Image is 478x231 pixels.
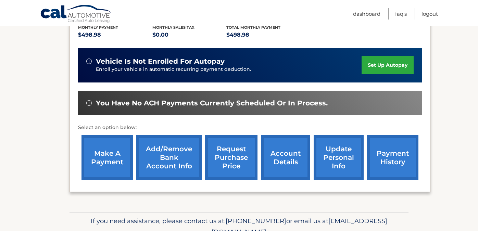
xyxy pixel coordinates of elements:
span: Monthly Payment [78,25,118,30]
p: $498.98 [226,30,301,40]
a: Dashboard [353,8,380,20]
span: Total Monthly Payment [226,25,280,30]
img: alert-white.svg [86,100,92,106]
a: payment history [367,135,418,180]
span: vehicle is not enrolled for autopay [96,57,225,66]
span: You have no ACH payments currently scheduled or in process. [96,99,328,107]
a: Cal Automotive [40,4,112,24]
span: Monthly sales Tax [152,25,194,30]
img: alert-white.svg [86,59,92,64]
a: request purchase price [205,135,257,180]
a: Add/Remove bank account info [136,135,202,180]
a: FAQ's [395,8,407,20]
p: Enroll your vehicle in automatic recurring payment deduction. [96,66,362,73]
a: update personal info [314,135,364,180]
a: set up autopay [362,56,414,74]
a: account details [261,135,310,180]
span: [PHONE_NUMBER] [226,217,286,225]
a: Logout [422,8,438,20]
a: make a payment [81,135,133,180]
p: Select an option below: [78,124,422,132]
p: $0.00 [152,30,227,40]
p: $498.98 [78,30,152,40]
